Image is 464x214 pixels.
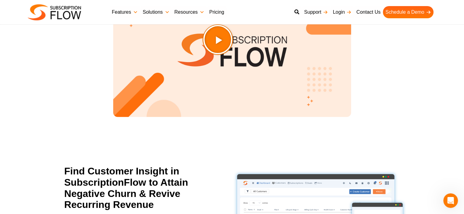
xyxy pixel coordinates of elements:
[354,6,383,18] a: Contact Us
[172,6,207,18] a: Resources
[217,39,249,71] div: Play Video about SubscriptionFlow-Video
[140,6,172,18] a: Solutions
[207,6,227,18] a: Pricing
[383,6,433,18] a: Schedule a Demo
[64,166,223,210] h2: Find Customer Insight in SubscriptionFlow to Attain Negative Churn & Revive Recurring Revenue
[110,6,140,18] a: Features
[302,6,330,18] a: Support
[28,4,81,20] img: Subscriptionflow
[330,6,354,18] a: Login
[443,193,458,208] iframe: Intercom live chat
